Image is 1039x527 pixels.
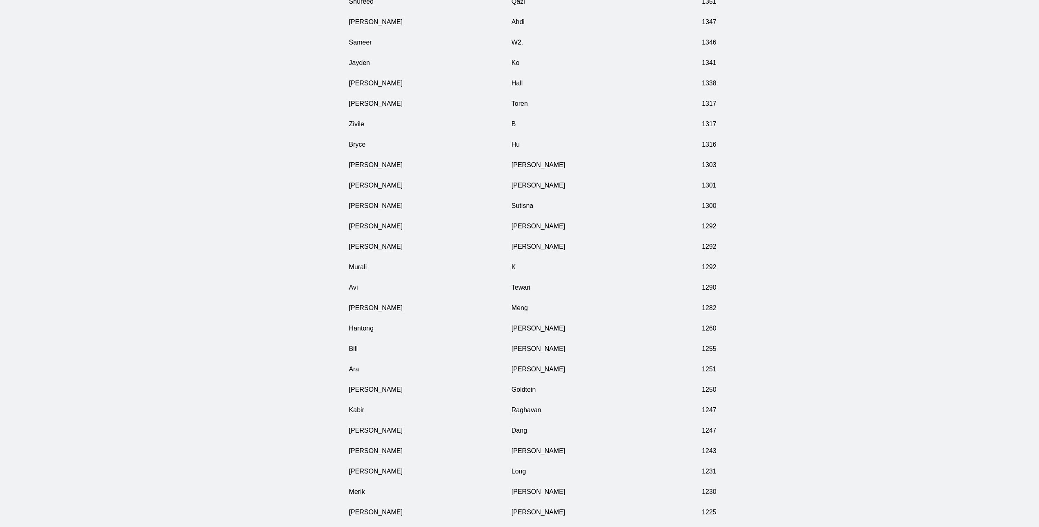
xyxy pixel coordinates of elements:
[674,114,716,134] td: 1317
[674,502,716,523] td: 1225
[512,380,674,400] td: Goldtein
[349,114,512,134] td: Zivile
[349,134,512,155] td: Bryce
[349,32,512,53] td: Sameer
[674,339,716,359] td: 1255
[512,482,674,502] td: [PERSON_NAME]
[349,298,512,318] td: [PERSON_NAME]
[512,298,674,318] td: Meng
[349,502,512,523] td: [PERSON_NAME]
[674,73,716,94] td: 1338
[512,134,674,155] td: Hu
[512,94,674,114] td: Toren
[349,441,512,461] td: [PERSON_NAME]
[512,277,674,298] td: Tewari
[512,155,674,175] td: [PERSON_NAME]
[674,155,716,175] td: 1303
[512,441,674,461] td: [PERSON_NAME]
[674,482,716,502] td: 1230
[674,134,716,155] td: 1316
[674,237,716,257] td: 1292
[349,400,512,420] td: Kabir
[512,502,674,523] td: [PERSON_NAME]
[674,359,716,380] td: 1251
[349,12,512,32] td: [PERSON_NAME]
[512,114,674,134] td: B
[674,32,716,53] td: 1346
[349,482,512,502] td: Merik
[674,94,716,114] td: 1317
[512,73,674,94] td: Hall
[512,175,674,196] td: [PERSON_NAME]
[674,400,716,420] td: 1247
[512,216,674,237] td: [PERSON_NAME]
[674,461,716,482] td: 1231
[349,277,512,298] td: Avi
[512,237,674,257] td: [PERSON_NAME]
[349,318,512,339] td: Hantong
[512,400,674,420] td: Raghavan
[674,380,716,400] td: 1250
[512,318,674,339] td: [PERSON_NAME]
[512,257,674,277] td: K
[349,155,512,175] td: [PERSON_NAME]
[512,359,674,380] td: [PERSON_NAME]
[512,32,674,53] td: W2.
[674,12,716,32] td: 1347
[674,175,716,196] td: 1301
[349,196,512,216] td: [PERSON_NAME]
[349,175,512,196] td: [PERSON_NAME]
[349,461,512,482] td: [PERSON_NAME]
[349,257,512,277] td: Murali
[349,237,512,257] td: [PERSON_NAME]
[512,12,674,32] td: Ahdi
[349,359,512,380] td: Ara
[512,420,674,441] td: Dang
[674,257,716,277] td: 1292
[349,216,512,237] td: [PERSON_NAME]
[349,53,512,73] td: Jayden
[674,216,716,237] td: 1292
[512,53,674,73] td: Ko
[674,420,716,441] td: 1247
[349,73,512,94] td: [PERSON_NAME]
[674,53,716,73] td: 1341
[674,318,716,339] td: 1260
[349,380,512,400] td: [PERSON_NAME]
[512,461,674,482] td: Long
[349,420,512,441] td: [PERSON_NAME]
[674,441,716,461] td: 1243
[674,298,716,318] td: 1282
[512,339,674,359] td: [PERSON_NAME]
[512,196,674,216] td: Sutisna
[349,94,512,114] td: [PERSON_NAME]
[674,277,716,298] td: 1290
[674,196,716,216] td: 1300
[349,339,512,359] td: Bill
